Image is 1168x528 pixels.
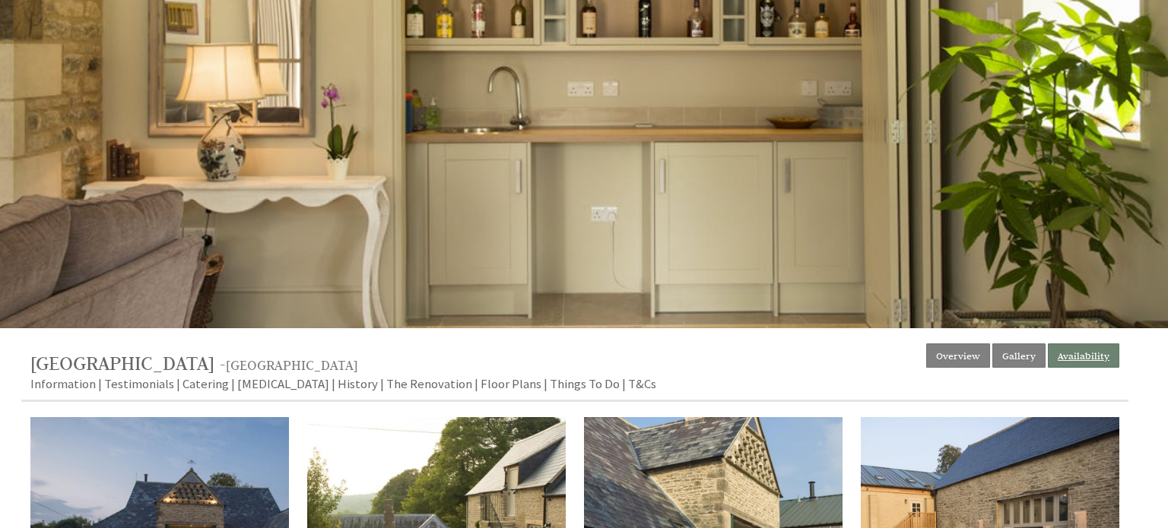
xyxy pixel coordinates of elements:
[926,343,990,368] a: Overview
[338,375,378,392] a: History
[628,375,656,392] a: T&Cs
[237,375,329,392] a: [MEDICAL_DATA]
[30,375,96,392] a: Information
[220,356,358,374] span: -
[182,375,229,392] a: Catering
[30,351,214,375] span: [GEOGRAPHIC_DATA]
[386,375,472,392] a: The Renovation
[226,356,358,374] a: [GEOGRAPHIC_DATA]
[481,375,541,392] a: Floor Plans
[992,343,1046,368] a: Gallery
[104,375,174,392] a: Testimonials
[1048,343,1119,368] a: Availability
[30,351,220,375] a: [GEOGRAPHIC_DATA]
[550,375,620,392] a: Things To Do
